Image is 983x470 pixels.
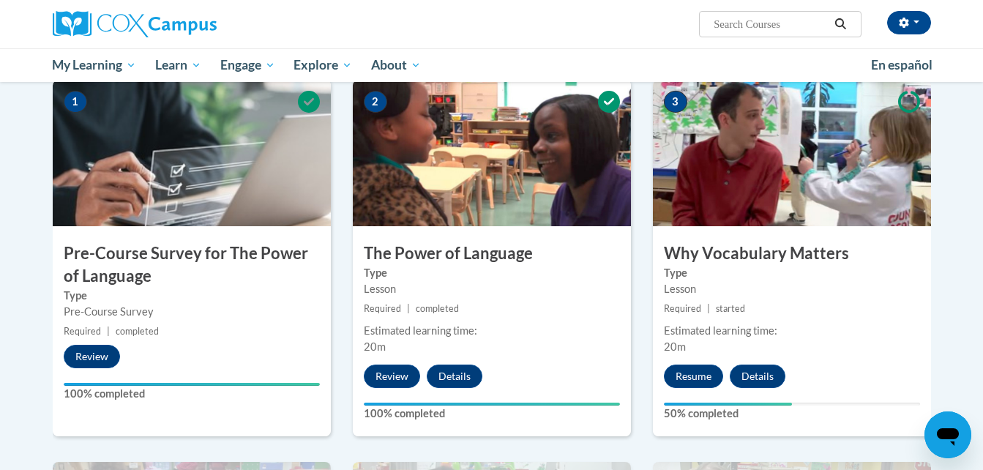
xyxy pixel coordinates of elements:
span: Required [364,303,401,314]
a: About [362,48,430,82]
div: Estimated learning time: [364,323,620,339]
div: Lesson [364,281,620,297]
button: Account Settings [887,11,931,34]
div: Your progress [364,403,620,406]
div: Lesson [664,281,920,297]
button: Review [364,365,420,388]
a: Cox Campus [53,11,331,37]
div: Main menu [31,48,953,82]
label: Type [664,265,920,281]
span: started [716,303,745,314]
button: Resume [664,365,723,388]
h3: The Power of Language [353,242,631,265]
label: 50% completed [664,406,920,422]
span: completed [416,303,459,314]
iframe: Button to launch messaging window [924,411,971,458]
h3: Why Vocabulary Matters [653,242,931,265]
img: Course Image [53,80,331,226]
a: Learn [146,48,211,82]
button: Details [730,365,785,388]
div: Your progress [64,383,320,386]
label: Type [64,288,320,304]
span: completed [116,326,159,337]
span: About [371,56,421,74]
label: Type [364,265,620,281]
a: En español [861,50,942,81]
span: 20m [664,340,686,353]
h3: Pre-Course Survey for The Power of Language [53,242,331,288]
span: My Learning [52,56,136,74]
a: Engage [211,48,285,82]
span: Engage [220,56,275,74]
button: Search [829,15,851,33]
div: Pre-Course Survey [64,304,320,320]
span: Required [664,303,701,314]
span: En español [871,57,932,72]
span: Explore [294,56,352,74]
span: 1 [64,91,87,113]
span: 3 [664,91,687,113]
span: Learn [155,56,201,74]
label: 100% completed [364,406,620,422]
button: Details [427,365,482,388]
span: | [107,326,110,337]
a: Explore [284,48,362,82]
span: 20m [364,340,386,353]
img: Course Image [353,80,631,226]
img: Cox Campus [53,11,217,37]
button: Review [64,345,120,368]
label: 100% completed [64,386,320,402]
input: Search Courses [712,15,829,33]
span: | [707,303,710,314]
span: 2 [364,91,387,113]
div: Estimated learning time: [664,323,920,339]
img: Course Image [653,80,931,226]
span: Required [64,326,101,337]
div: Your progress [664,403,792,406]
a: My Learning [43,48,146,82]
span: | [407,303,410,314]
